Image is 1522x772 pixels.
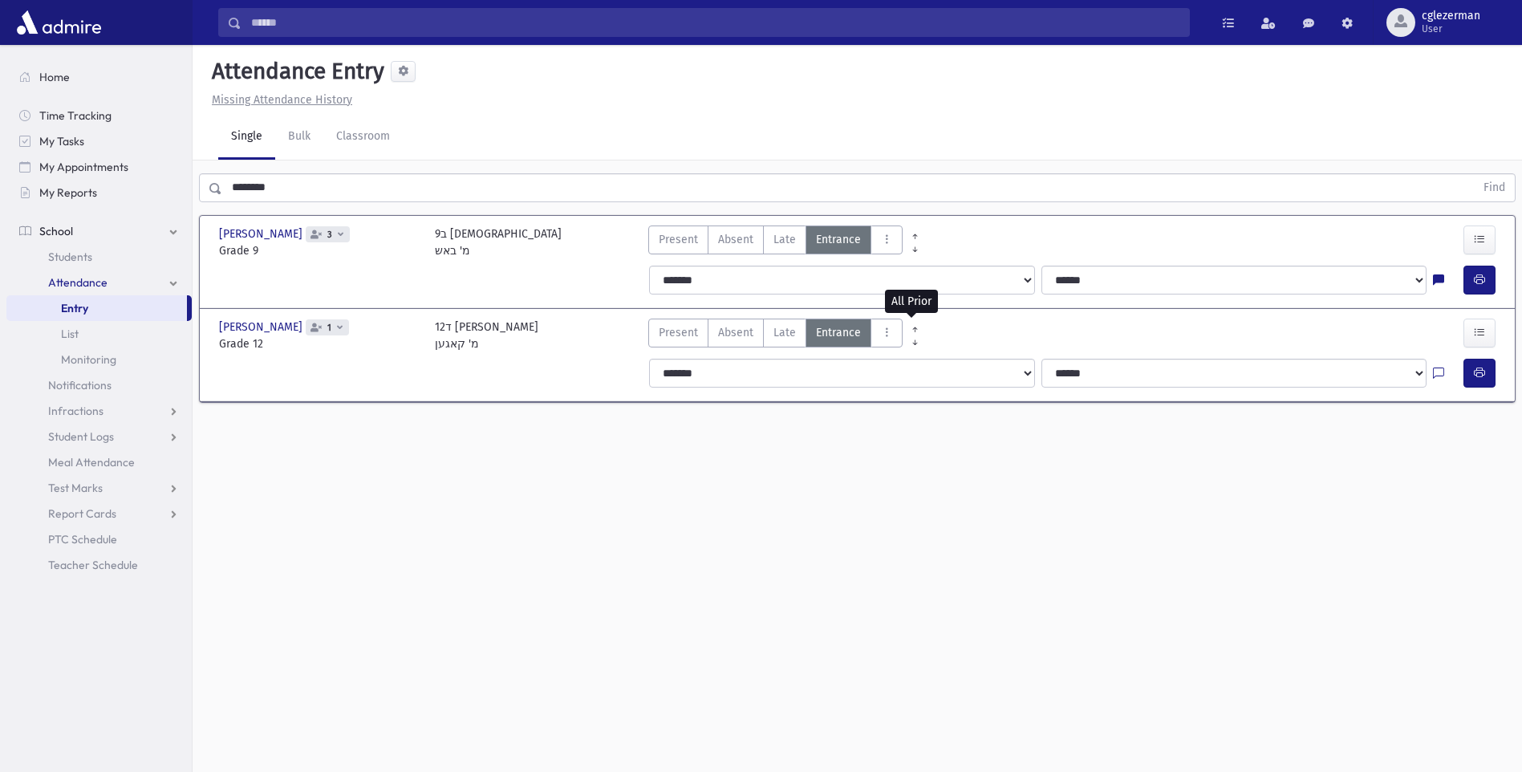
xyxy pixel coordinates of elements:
span: Entrance [816,324,861,341]
a: Student Logs [6,424,192,449]
span: Present [659,231,698,248]
span: Absent [718,324,753,341]
span: Meal Attendance [48,455,135,469]
span: Students [48,250,92,264]
span: PTC Schedule [48,532,117,546]
div: 12ד [PERSON_NAME] מ' קאגען [435,319,538,352]
a: Missing Attendance History [205,93,352,107]
a: Monitoring [6,347,192,372]
span: Test Marks [48,481,103,495]
a: My Tasks [6,128,192,154]
span: Report Cards [48,506,116,521]
a: Home [6,64,192,90]
a: Attendance [6,270,192,295]
span: List [61,327,79,341]
a: List [6,321,192,347]
a: Test Marks [6,475,192,501]
span: Home [39,70,70,84]
div: 9ב [DEMOGRAPHIC_DATA] מ' באש [435,226,562,259]
a: PTC Schedule [6,526,192,552]
a: Meal Attendance [6,449,192,475]
a: Notifications [6,372,192,398]
span: Teacher Schedule [48,558,138,572]
a: Entry [6,295,187,321]
h5: Attendance Entry [205,58,384,85]
a: My Appointments [6,154,192,180]
span: Notifications [48,378,112,392]
span: Attendance [48,275,108,290]
span: Late [773,231,796,248]
a: Report Cards [6,501,192,526]
span: [PERSON_NAME] [219,319,306,335]
span: Entry [61,301,88,315]
span: Infractions [48,404,103,418]
a: Single [218,115,275,160]
span: Monitoring [61,352,116,367]
span: My Tasks [39,134,84,148]
div: All Prior [885,290,938,313]
a: Bulk [275,115,323,160]
span: My Reports [39,185,97,200]
a: Classroom [323,115,403,160]
div: AttTypes [648,319,903,352]
span: Grade 12 [219,335,419,352]
span: Time Tracking [39,108,112,123]
span: Present [659,324,698,341]
span: 1 [324,323,335,333]
a: Infractions [6,398,192,424]
span: 3 [324,230,335,240]
span: Late [773,324,796,341]
a: My Reports [6,180,192,205]
span: cglezerman [1422,10,1480,22]
span: Student Logs [48,429,114,444]
a: Time Tracking [6,103,192,128]
u: Missing Attendance History [212,93,352,107]
span: User [1422,22,1480,35]
button: Find [1474,174,1515,201]
span: [PERSON_NAME] [219,226,306,242]
span: My Appointments [39,160,128,174]
span: Absent [718,231,753,248]
a: Students [6,244,192,270]
a: Teacher Schedule [6,552,192,578]
span: Grade 9 [219,242,419,259]
span: Entrance [816,231,861,248]
img: AdmirePro [13,6,105,39]
input: Search [241,8,1189,37]
div: AttTypes [648,226,903,259]
span: School [39,224,73,238]
a: School [6,218,192,244]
